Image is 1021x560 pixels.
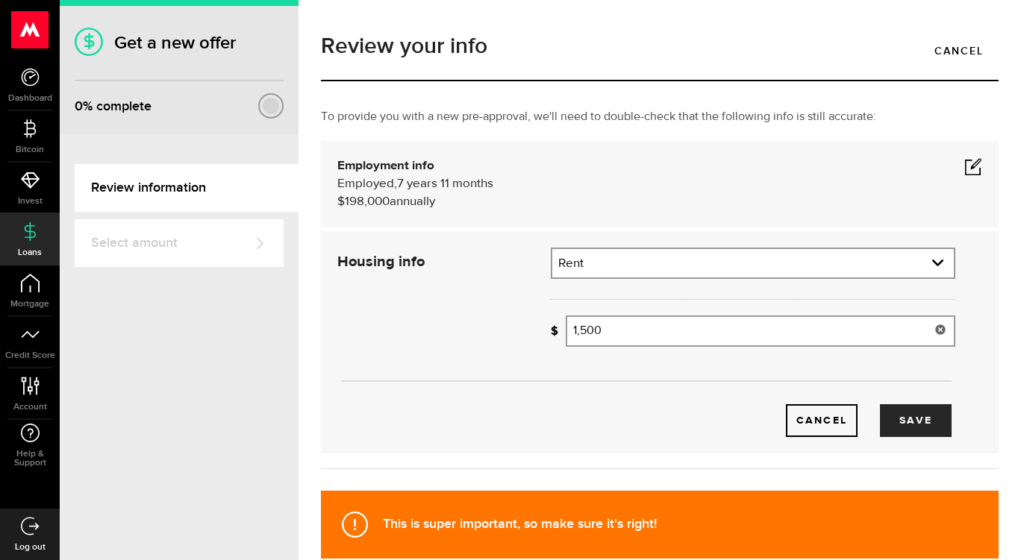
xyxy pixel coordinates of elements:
a: Cancel [919,35,999,66]
span: 0 [75,98,83,114]
span: annually [390,195,435,208]
button: Open LiveChat chat widget [12,6,57,51]
strong: Housing info [337,254,425,269]
span: Employed [337,177,394,190]
h1: Review your info [321,35,999,57]
a: Select amount [75,219,284,267]
button: Save [880,404,952,437]
div: % complete [75,93,152,120]
p: To provide you with a new pre-approval, we'll need to double-check that the following info is sti... [321,108,999,126]
span: $198,000 [337,195,390,208]
span: , [394,177,397,190]
h1: Get a new offer [75,32,284,54]
b: Employment info [337,160,434,172]
span: 7 years 11 months [397,177,493,190]
a: Review information [75,164,299,212]
strong: This is super important, so make sure it's right! [383,516,657,532]
a: Cancel [786,404,858,437]
a: expand select [552,249,954,277]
